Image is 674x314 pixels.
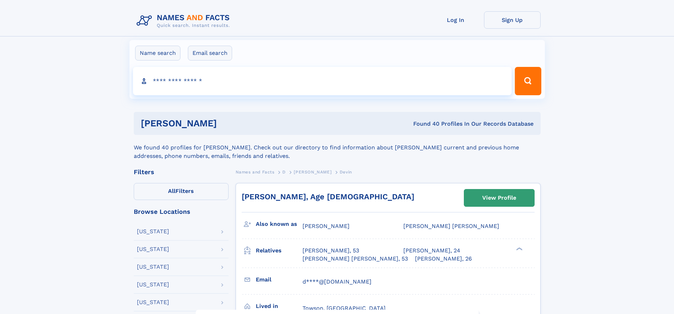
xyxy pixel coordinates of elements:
[134,135,541,160] div: We found 40 profiles for [PERSON_NAME]. Check out our directory to find information about [PERSON...
[315,120,534,128] div: Found 40 Profiles In Our Records Database
[133,67,512,95] input: search input
[403,247,460,255] a: [PERSON_NAME], 24
[134,169,229,175] div: Filters
[427,11,484,29] a: Log In
[137,299,169,305] div: [US_STATE]
[294,170,332,175] span: [PERSON_NAME]
[303,223,350,229] span: [PERSON_NAME]
[303,247,359,255] a: [PERSON_NAME], 53
[168,188,175,194] span: All
[242,192,414,201] a: [PERSON_NAME], Age [DEMOGRAPHIC_DATA]
[141,119,315,128] h1: [PERSON_NAME]
[134,11,236,30] img: Logo Names and Facts
[137,282,169,287] div: [US_STATE]
[282,167,286,176] a: D
[137,229,169,234] div: [US_STATE]
[482,190,516,206] div: View Profile
[256,245,303,257] h3: Relatives
[134,183,229,200] label: Filters
[340,170,352,175] span: Devin
[415,255,472,263] a: [PERSON_NAME], 26
[134,209,229,215] div: Browse Locations
[137,246,169,252] div: [US_STATE]
[135,46,180,61] label: Name search
[484,11,541,29] a: Sign Up
[256,274,303,286] h3: Email
[256,218,303,230] h3: Also known as
[303,305,386,312] span: Towson, [GEOGRAPHIC_DATA]
[294,167,332,176] a: [PERSON_NAME]
[137,264,169,270] div: [US_STATE]
[514,247,523,251] div: ❯
[188,46,232,61] label: Email search
[403,223,499,229] span: [PERSON_NAME] [PERSON_NAME]
[515,67,541,95] button: Search Button
[303,255,408,263] a: [PERSON_NAME] [PERSON_NAME], 53
[282,170,286,175] span: D
[256,300,303,312] h3: Lived in
[464,189,534,206] a: View Profile
[236,167,275,176] a: Names and Facts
